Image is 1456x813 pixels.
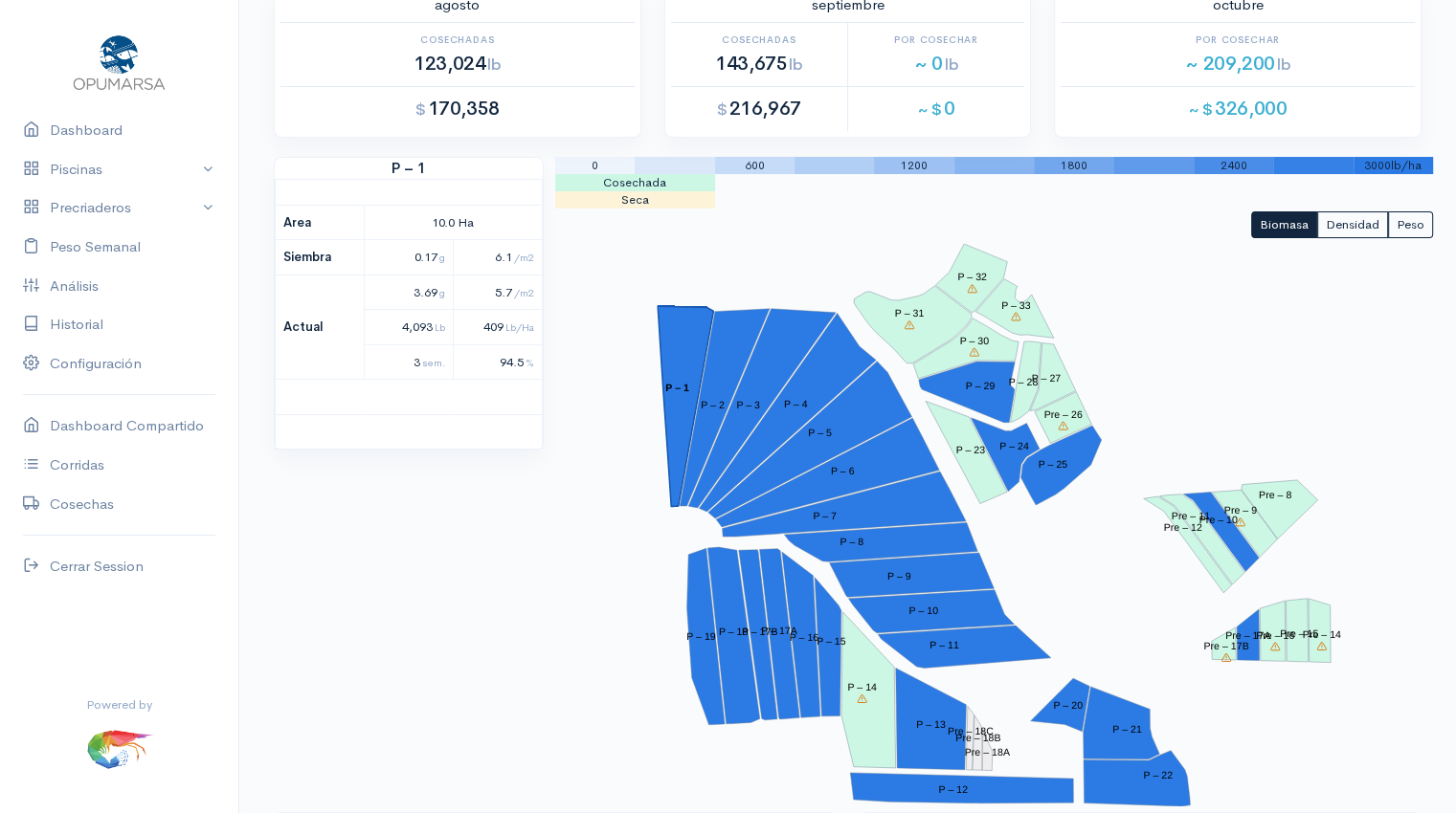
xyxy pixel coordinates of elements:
[514,286,534,299] span: /m2
[364,310,453,345] td: 4,093
[938,784,968,796] tspan: P – 12
[1388,211,1433,239] button: Peso
[453,310,542,345] td: 409
[453,275,542,310] td: 5.7
[276,205,365,240] th: Area
[671,34,847,45] h6: Cosechadas
[453,240,542,275] td: 6.1
[1326,216,1379,232] span: Densidad
[1364,158,1391,173] span: 3000
[280,34,635,45] h6: Cosechadas
[276,240,365,275] th: Siembra
[505,320,534,334] span: Lb/Ha
[715,52,802,76] span: 143,675
[526,356,534,369] span: %
[1397,216,1424,232] span: Peso
[966,381,996,392] tspan: P – 29
[895,308,925,319] tspan: P – 31
[701,399,725,410] tspan: P – 2
[1185,52,1290,76] span: ~ 209,200
[916,718,946,730] tspan: P – 13
[1317,211,1388,239] button: Densidad
[1143,769,1173,780] tspan: P – 22
[717,99,728,120] span: $
[831,466,855,477] tspan: P – 6
[1031,372,1061,384] tspan: P – 27
[964,746,1009,758] tspan: Pre – 18A
[1061,158,1087,173] span: 1800
[555,174,715,191] td: Cosechada
[887,570,911,582] tspan: P – 9
[901,158,928,173] span: 1200
[959,335,989,346] tspan: P – 30
[1256,629,1294,641] tspan: Pre – 16
[555,191,715,209] td: Seca
[415,97,500,121] span: 170,358
[789,55,802,75] span: lb
[276,275,365,380] th: Actual
[439,286,445,299] span: g
[1112,724,1142,736] tspan: P – 21
[908,604,938,616] tspan: P – 10
[592,158,598,173] span: 0
[955,445,985,456] tspan: P – 23
[1391,158,1422,173] span: lb/ha
[1189,99,1213,120] span: ~ $
[945,55,958,75] span: lb
[487,55,501,75] span: lb
[1189,97,1287,121] span: 326,000
[914,52,958,76] span: ~ 0
[364,205,542,240] td: 10.0 Ha
[364,240,453,275] td: 0.17
[69,31,169,92] img: Opumarsa
[784,399,808,410] tspan: P – 4
[439,251,445,264] span: g
[808,428,832,439] tspan: P – 5
[817,636,846,648] tspan: P – 15
[1224,505,1257,516] tspan: Pre – 9
[422,356,445,369] span: sem.
[1043,408,1082,420] tspan: Pre – 26
[955,733,1000,744] tspan: Pre – 18B
[1038,458,1067,470] tspan: P – 25
[415,99,426,120] span: $
[1259,490,1291,501] tspan: Pre – 8
[414,52,501,76] span: 123,024
[435,320,445,334] span: Lb
[1277,55,1290,75] span: lb
[717,97,801,121] span: 216,967
[85,714,154,782] img: ...
[840,537,863,548] tspan: P – 8
[275,158,543,180] strong: P – 1
[665,383,689,394] tspan: P – 1
[736,400,760,411] tspan: P – 3
[918,97,954,121] span: 0
[686,630,716,642] tspan: P – 19
[514,251,534,264] span: /m2
[999,441,1029,452] tspan: P – 24
[1008,376,1038,387] tspan: P – 28
[1280,627,1318,639] tspan: Pre – 15
[930,640,959,651] tspan: P – 11
[1053,699,1083,711] tspan: P – 20
[761,625,797,636] tspan: P – 17A
[1203,641,1248,652] tspan: Pre – 17B
[719,626,749,638] tspan: P – 18
[364,344,453,380] td: 3
[1260,216,1309,232] span: Biomasa
[745,158,765,173] span: 600
[1061,34,1415,45] h6: Por Cosechar
[1163,522,1201,534] tspan: Pre – 12
[1001,299,1031,311] tspan: P – 33
[453,344,542,380] td: 94.5
[742,626,778,638] tspan: P – 17B
[1172,511,1210,522] tspan: Pre – 11
[1199,515,1238,526] tspan: Pre – 10
[1225,630,1270,642] tspan: Pre – 17A
[918,99,942,120] span: ~ $
[364,275,453,310] td: 3.69
[1251,211,1317,239] button: Biomasa
[789,631,818,643] tspan: P – 16
[1220,158,1246,173] span: 2400
[848,34,1024,45] h6: Por Cosechar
